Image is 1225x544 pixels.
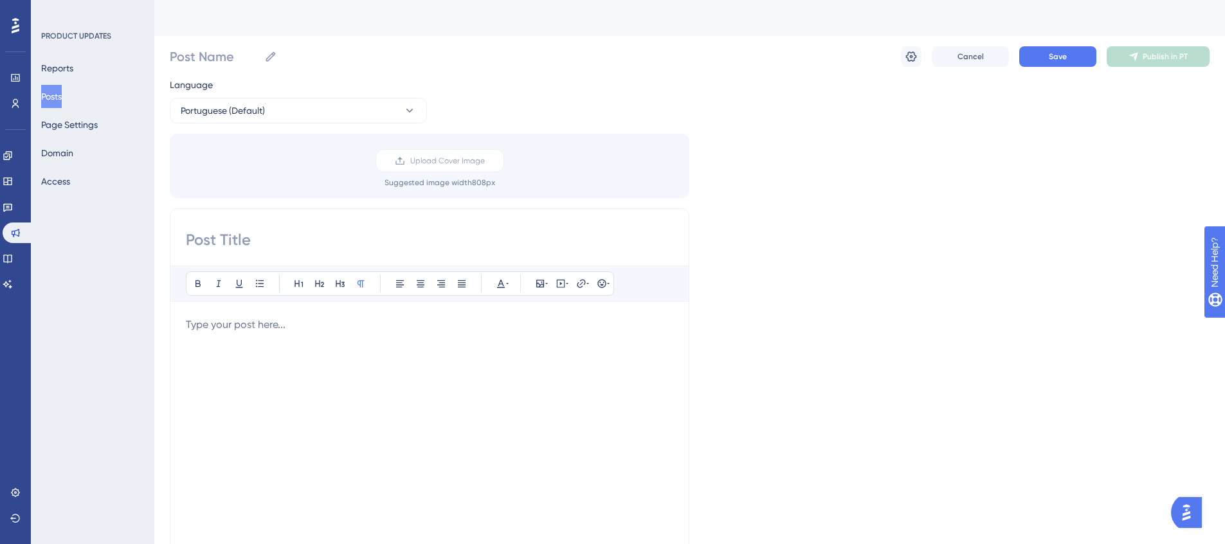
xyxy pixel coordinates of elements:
[1049,51,1067,62] span: Save
[932,46,1009,67] button: Cancel
[1107,46,1210,67] button: Publish in PT
[385,177,495,188] div: Suggested image width 808 px
[41,85,62,108] button: Posts
[186,230,673,250] input: Post Title
[957,51,984,62] span: Cancel
[41,31,111,41] div: PRODUCT UPDATES
[1171,493,1210,532] iframe: UserGuiding AI Assistant Launcher
[30,3,80,19] span: Need Help?
[41,113,98,136] button: Page Settings
[41,141,73,165] button: Domain
[170,98,427,123] button: Portuguese (Default)
[1143,51,1188,62] span: Publish in PT
[410,156,485,166] span: Upload Cover Image
[170,77,213,93] span: Language
[170,48,259,66] input: Post Name
[1019,46,1096,67] button: Save
[41,170,70,193] button: Access
[181,103,265,118] span: Portuguese (Default)
[41,57,73,80] button: Reports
